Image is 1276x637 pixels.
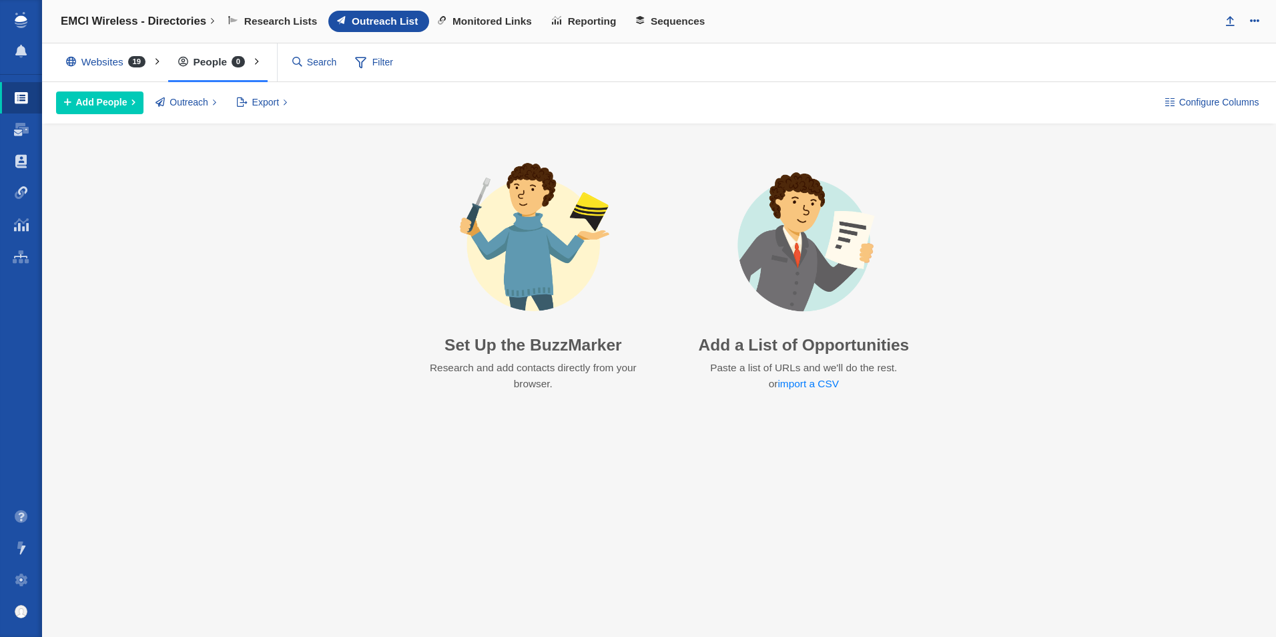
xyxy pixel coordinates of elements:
[244,15,318,27] span: Research Lists
[229,91,295,114] button: Export
[61,15,206,28] h4: EMCI Wireless - Directories
[328,11,429,32] a: Outreach List
[429,11,543,32] a: Monitored Links
[287,51,343,74] input: Search
[409,335,657,355] h3: Set Up the BuzzMarker
[1179,95,1259,110] span: Configure Columns
[128,56,145,67] span: 19
[627,11,716,32] a: Sequences
[777,378,839,389] a: import a CSV
[15,12,27,28] img: buzzstream_logo_iconsimple.png
[698,335,909,355] h3: Add a List of Opportunities
[568,15,617,27] span: Reporting
[348,50,401,75] span: Filter
[709,161,900,325] img: avatar-import-list.png
[438,161,629,325] img: avatar-buzzmarker-setup.png
[421,360,645,393] p: Research and add contacts directly from your browser.
[15,605,28,618] img: default_avatar.png
[148,91,224,114] button: Outreach
[1157,91,1267,114] button: Configure Columns
[452,15,532,27] span: Monitored Links
[252,95,279,110] span: Export
[651,15,705,27] span: Sequences
[56,47,162,77] div: Websites
[56,91,143,114] button: Add People
[543,11,627,32] a: Reporting
[709,360,898,393] p: Paste a list of URLs and we'll do the rest. or
[76,95,127,110] span: Add People
[220,11,328,32] a: Research Lists
[170,95,208,110] span: Outreach
[352,15,418,27] span: Outreach List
